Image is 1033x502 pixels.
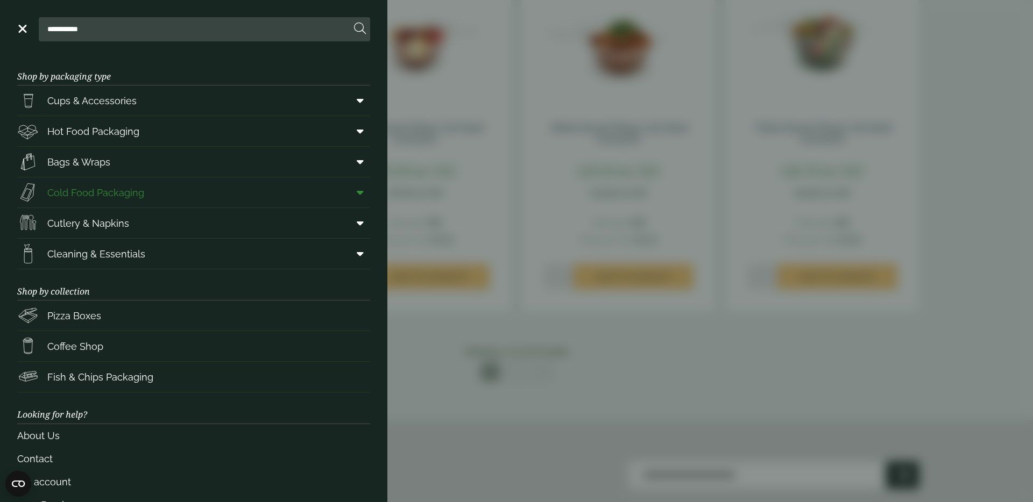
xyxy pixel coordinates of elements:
[17,269,370,300] h3: Shop by collection
[17,447,370,470] a: Contact
[17,470,370,493] a: My account
[17,147,370,177] a: Bags & Wraps
[17,151,39,173] img: Paper_carriers.svg
[47,216,129,231] span: Cutlery & Napkins
[17,90,39,111] img: PintNhalf_cup.svg
[17,177,370,207] a: Cold Food Packaging
[17,305,39,326] img: Pizza_boxes.svg
[17,335,39,357] img: HotDrink_paperCup.svg
[17,300,370,331] a: Pizza Boxes
[47,124,139,139] span: Hot Food Packaging
[17,366,39,388] img: FishNchip_box.svg
[17,392,370,424] h3: Looking for help?
[5,471,31,497] button: Open CMP widget
[17,239,370,269] a: Cleaning & Essentials
[47,370,153,384] span: Fish & Chips Packaging
[17,182,39,203] img: Sandwich_box.svg
[17,208,370,238] a: Cutlery & Napkins
[47,185,144,200] span: Cold Food Packaging
[17,362,370,392] a: Fish & Chips Packaging
[47,247,145,261] span: Cleaning & Essentials
[47,339,103,354] span: Coffee Shop
[17,120,39,142] img: Deli_box.svg
[47,309,101,323] span: Pizza Boxes
[17,116,370,146] a: Hot Food Packaging
[47,94,137,108] span: Cups & Accessories
[17,424,370,447] a: About Us
[17,243,39,264] img: open-wipe.svg
[17,331,370,361] a: Coffee Shop
[47,155,110,169] span: Bags & Wraps
[17,54,370,85] h3: Shop by packaging type
[17,85,370,116] a: Cups & Accessories
[17,212,39,234] img: Cutlery.svg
